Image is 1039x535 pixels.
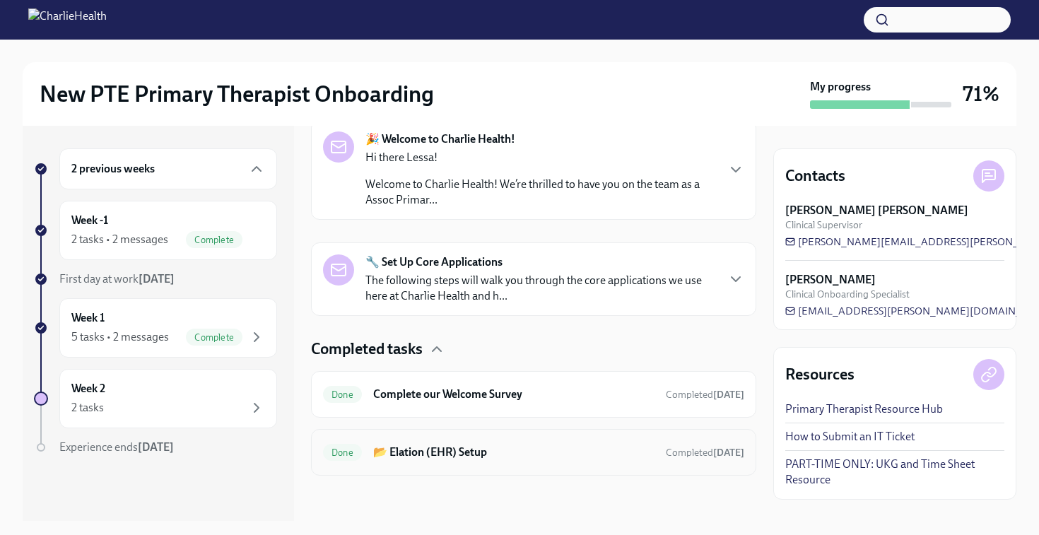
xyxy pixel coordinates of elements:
span: Completed [666,389,744,401]
h6: Week -1 [71,213,108,228]
h3: 71% [963,81,999,107]
strong: 🔧 Set Up Core Applications [365,254,503,270]
a: First day at work[DATE] [34,271,277,287]
div: Completed tasks [311,339,756,360]
span: Clinical Onboarding Specialist [785,288,910,301]
p: Hi there Lessa! [365,150,716,165]
h4: Resources [785,364,855,385]
strong: [DATE] [713,447,744,459]
a: Week 15 tasks • 2 messagesComplete [34,298,277,358]
img: CharlieHealth [28,8,107,31]
span: August 22nd, 2025 17:16 [666,446,744,459]
span: August 22nd, 2025 11:40 [666,388,744,401]
span: Complete [186,332,242,343]
span: Clinical Supervisor [785,218,862,232]
span: First day at work [59,272,175,286]
a: Primary Therapist Resource Hub [785,401,943,417]
a: Week -12 tasks • 2 messagesComplete [34,201,277,260]
h6: Week 2 [71,381,105,396]
span: Done [323,389,362,400]
strong: [DATE] [138,440,174,454]
p: Welcome to Charlie Health! We’re thrilled to have you on the team as a Assoc Primar... [365,177,716,208]
strong: [PERSON_NAME] [785,272,876,288]
a: PART-TIME ONLY: UKG and Time Sheet Resource [785,457,1004,488]
h6: Week 1 [71,310,105,326]
a: How to Submit an IT Ticket [785,429,915,445]
div: 2 tasks • 2 messages [71,232,168,247]
h2: New PTE Primary Therapist Onboarding [40,80,434,108]
div: 2 previous weeks [59,148,277,189]
strong: 🎉 Welcome to Charlie Health! [365,131,515,147]
span: Done [323,447,362,458]
strong: [DATE] [139,272,175,286]
div: 5 tasks • 2 messages [71,329,169,345]
span: Completed [666,447,744,459]
span: Experience ends [59,440,174,454]
h6: 📂 Elation (EHR) Setup [373,445,654,460]
a: Done📂 Elation (EHR) SetupCompleted[DATE] [323,441,744,464]
span: Complete [186,235,242,245]
h4: Contacts [785,165,845,187]
strong: My progress [810,79,871,95]
div: 2 tasks [71,400,104,416]
a: DoneComplete our Welcome SurveyCompleted[DATE] [323,383,744,406]
h6: 2 previous weeks [71,161,155,177]
strong: [PERSON_NAME] [PERSON_NAME] [785,203,968,218]
a: Week 22 tasks [34,369,277,428]
h6: Complete our Welcome Survey [373,387,654,402]
h4: Completed tasks [311,339,423,360]
strong: [DATE] [713,389,744,401]
p: The following steps will walk you through the core applications we use here at Charlie Health and... [365,273,716,304]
